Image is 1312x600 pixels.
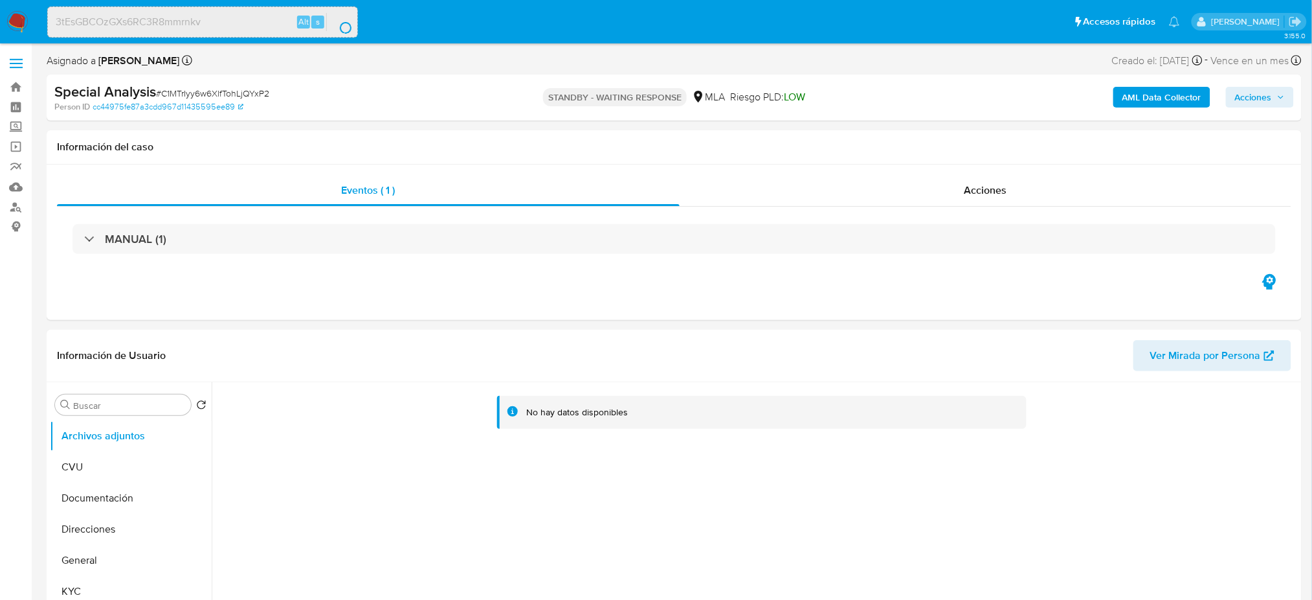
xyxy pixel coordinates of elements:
[156,87,269,100] span: # C1MTrIyy6w6XlfTohLjQYxP2
[1113,87,1210,108] button: AML Data Collector
[730,90,805,104] span: Riesgo PLD:
[692,90,725,104] div: MLA
[57,141,1291,154] h1: Información del caso
[50,483,212,514] button: Documentación
[1150,340,1261,371] span: Ver Mirada por Persona
[527,406,628,419] div: No hay datos disponibles
[50,421,212,452] button: Archivos adjuntos
[1205,52,1208,69] span: -
[342,183,395,198] span: Eventos ( 1 )
[1084,15,1156,29] span: Accesos rápidos
[326,13,353,31] button: search-icon
[1226,87,1294,108] button: Acciones
[784,89,805,104] span: LOW
[57,349,166,362] h1: Información de Usuario
[50,452,212,483] button: CVU
[964,183,1007,198] span: Acciones
[73,400,186,411] input: Buscar
[50,545,212,576] button: General
[1211,54,1289,68] span: Vence en un mes
[1289,15,1302,29] a: Salir
[316,16,320,28] span: s
[1112,52,1203,69] div: Creado el: [DATE]
[54,81,156,102] b: Special Analysis
[1235,87,1272,108] span: Acciones
[1133,340,1291,371] button: Ver Mirada por Persona
[93,101,243,113] a: cc44975fe87a3cdd967d11435595ee89
[1169,16,1180,27] a: Notificaciones
[72,224,1276,254] div: MANUAL (1)
[50,514,212,545] button: Direcciones
[1122,87,1201,108] b: AML Data Collector
[105,232,166,246] h3: MANUAL (1)
[543,88,687,106] p: STANDBY - WAITING RESPONSE
[60,400,71,410] button: Buscar
[196,400,206,414] button: Volver al orden por defecto
[298,16,309,28] span: Alt
[48,14,357,30] input: Buscar usuario o caso...
[96,53,179,68] b: [PERSON_NAME]
[54,101,90,113] b: Person ID
[1211,16,1284,28] p: abril.medzovich@mercadolibre.com
[47,54,179,68] span: Asignado a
